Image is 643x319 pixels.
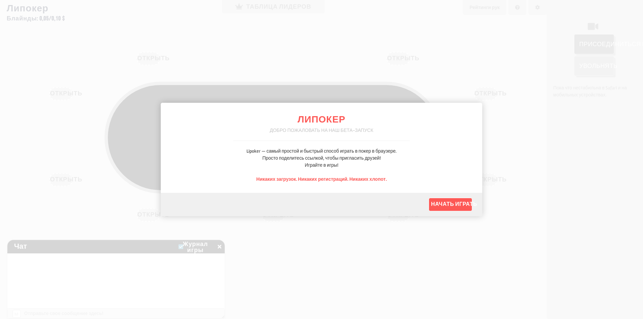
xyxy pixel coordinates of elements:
button: Начать играть [429,198,472,211]
font: Липокер [297,114,345,125]
font: Никаких загрузок. Никаких регистраций. Никаких хлопот. [256,176,386,182]
font: Просто поделитесь ссылкой, чтобы пригласить друзей! [262,155,380,161]
font: Добро пожаловать на наш бета-запуск [270,128,373,133]
font: Начать играть [431,201,477,208]
font: Lipoker — самый простой и быстрый способ играть в покер в браузере. [246,148,397,154]
font: Играйте в игры! [305,162,338,168]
